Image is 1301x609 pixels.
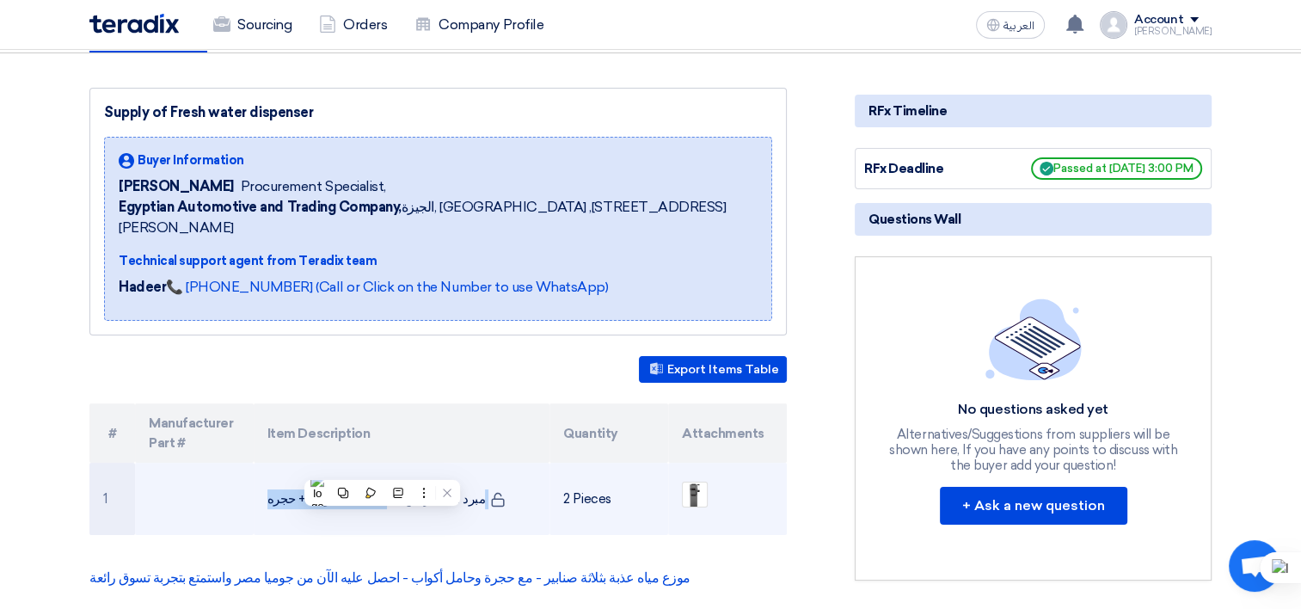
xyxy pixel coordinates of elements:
[104,102,772,123] div: Supply of Fresh water dispenser
[864,159,993,179] div: RFx Deadline
[241,176,386,197] span: Procurement Specialist,
[138,151,244,169] span: Buyer Information
[868,210,960,229] span: Questions Wall
[1003,20,1034,32] span: العربية
[683,479,707,511] img: _1755178876641.png
[887,427,1180,473] div: Alternatives/Suggestions from suppliers will be shown here, If you have any points to discuss wit...
[668,403,787,463] th: Attachments
[887,401,1180,419] div: No questions asked yet
[305,6,401,44] a: Orders
[1134,13,1183,28] div: Account
[119,176,234,197] span: [PERSON_NAME]
[976,11,1045,39] button: العربية
[119,252,758,270] div: Technical support agent from Teradix team
[1134,27,1212,36] div: [PERSON_NAME]
[89,14,179,34] img: Teradix logo
[1031,157,1202,180] span: Passed at [DATE] 3:00 PM
[89,403,135,463] th: #
[254,463,550,535] td: مبرد مياه فريش شامل حامل اكواب + حجره
[119,197,758,238] span: الجيزة, [GEOGRAPHIC_DATA] ,[STREET_ADDRESS][PERSON_NAME]
[985,298,1082,379] img: empty_state_list.svg
[549,463,668,535] td: 2 Pieces
[855,95,1212,127] div: RFx Timeline
[549,403,668,463] th: Quantity
[199,6,305,44] a: Sourcing
[1229,540,1280,592] a: Open chat
[1100,11,1127,39] img: profile_test.png
[135,403,254,463] th: Manufacturer Part #
[940,487,1127,525] button: + Ask a new question
[639,356,787,383] button: Export Items Table
[401,6,557,44] a: Company Profile
[166,279,608,295] a: 📞 [PHONE_NUMBER] (Call or Click on the Number to use WhatsApp)
[119,199,402,215] b: Egyptian Automotive and Trading Company,
[254,403,550,463] th: Item Description
[89,569,690,586] a: موزع مياه عذبة بثلاثة صنابير - مع حجرة وحامل أكواب - احصل عليه الآن من جوميا مصر واستمتع بتجربة ت...
[119,279,166,295] strong: Hadeer
[89,463,135,535] td: 1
